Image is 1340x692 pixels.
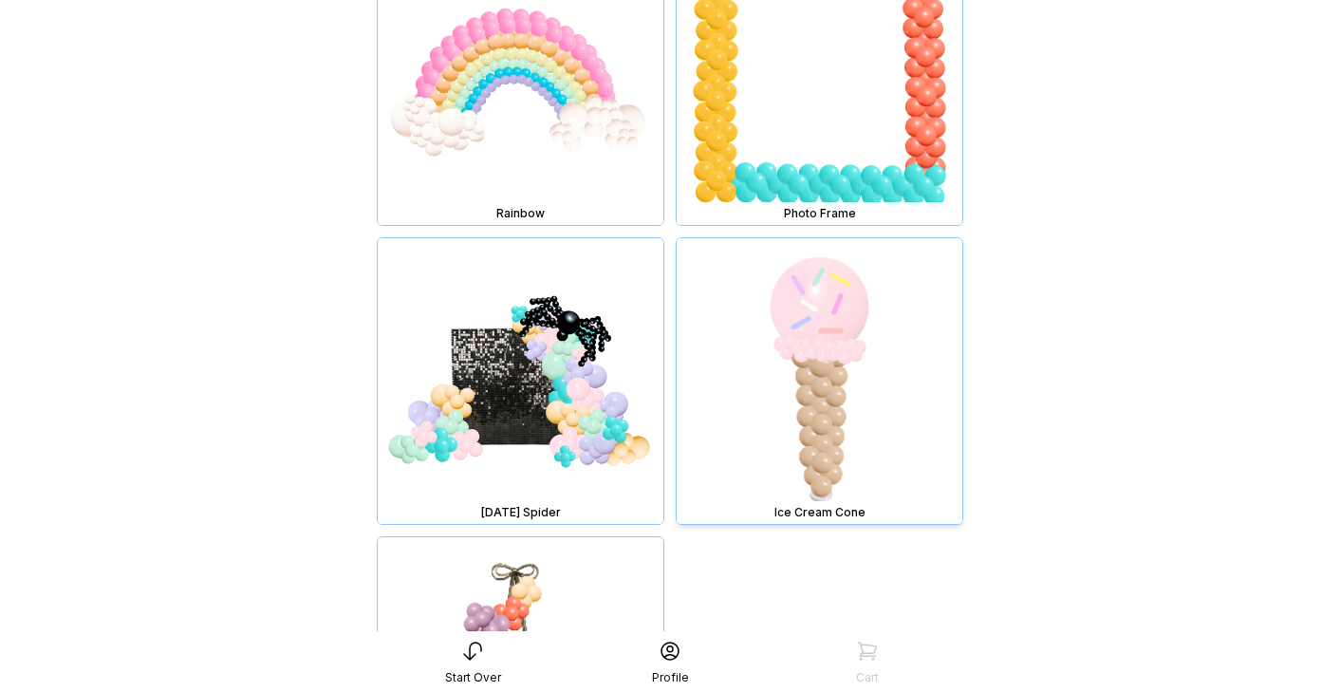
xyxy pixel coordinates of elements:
img: Halloween Spider [378,238,663,524]
div: Ice Cream Cone [680,505,958,520]
div: [DATE] Spider [382,505,660,520]
div: Start Over [445,670,501,685]
img: Ice Cream Cone [677,238,962,524]
div: Profile [652,670,689,685]
div: Photo Frame [680,206,958,221]
div: Rainbow [382,206,660,221]
div: Cart [856,670,879,685]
